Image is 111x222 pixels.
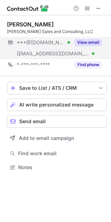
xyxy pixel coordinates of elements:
[7,29,107,35] div: [PERSON_NAME] Sales and Consulting, LLC
[18,164,104,171] span: Notes
[7,21,54,28] div: [PERSON_NAME]
[19,85,95,91] div: Save to List / ATS / CRM
[74,39,102,46] button: Reveal Button
[17,50,89,57] span: [EMAIL_ADDRESS][DOMAIN_NAME]
[19,119,46,124] span: Send email
[18,150,104,157] span: Find work email
[7,4,49,13] img: ContactOut v5.3.10
[7,149,107,158] button: Find work email
[17,39,65,46] span: ***@[DOMAIN_NAME]
[7,132,107,144] button: Add to email campaign
[7,82,107,94] button: save-profile-one-click
[7,115,107,128] button: Send email
[7,162,107,172] button: Notes
[7,98,107,111] button: AI write personalized message
[19,102,94,108] span: AI write personalized message
[19,135,74,141] span: Add to email campaign
[74,61,102,68] button: Reveal Button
